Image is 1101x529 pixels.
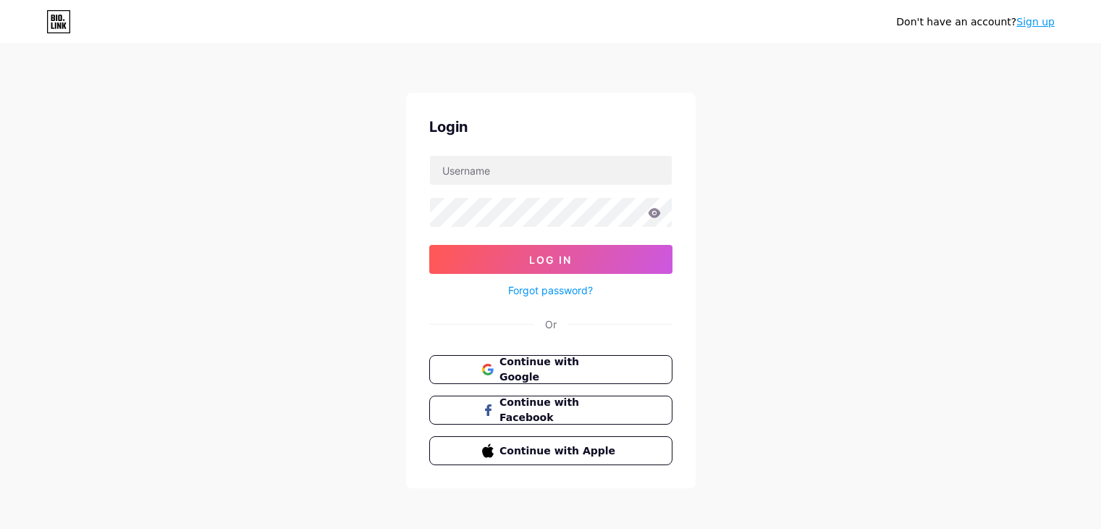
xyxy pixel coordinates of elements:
[429,436,672,465] button: Continue with Apple
[499,443,619,459] span: Continue with Apple
[429,116,672,138] div: Login
[1016,16,1055,28] a: Sign up
[529,254,572,266] span: Log In
[499,354,619,385] span: Continue with Google
[545,317,557,332] div: Or
[508,283,593,298] a: Forgot password?
[429,355,672,384] button: Continue with Google
[896,14,1055,30] div: Don't have an account?
[429,245,672,274] button: Log In
[499,395,619,425] span: Continue with Facebook
[429,396,672,425] button: Continue with Facebook
[430,156,672,185] input: Username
